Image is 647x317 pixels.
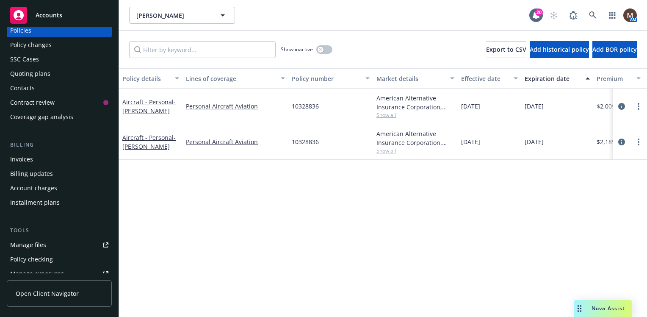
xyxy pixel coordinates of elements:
[7,226,112,235] div: Tools
[10,81,35,95] div: Contacts
[186,102,285,111] a: Personal Aircraft Aviation
[617,101,627,111] a: circleInformation
[376,129,454,147] div: American Alternative Insurance Corporation, [GEOGRAPHIC_DATA] Re, Global Aerospace Inc
[7,196,112,209] a: Installment plans
[288,68,373,89] button: Policy number
[10,24,31,37] div: Policies
[7,238,112,252] a: Manage files
[7,110,112,124] a: Coverage gap analysis
[461,74,509,83] div: Effective date
[10,153,33,166] div: Invoices
[633,137,644,147] a: more
[633,101,644,111] a: more
[7,81,112,95] a: Contacts
[376,147,454,154] span: Show all
[521,68,593,89] button: Expiration date
[597,74,631,83] div: Premium
[292,74,360,83] div: Policy number
[186,137,285,146] a: Personal Aircraft Aviation
[7,153,112,166] a: Invoices
[617,137,627,147] a: circleInformation
[122,74,170,83] div: Policy details
[129,7,235,24] button: [PERSON_NAME]
[597,137,624,146] span: $2,189.00
[7,267,112,281] a: Manage exposures
[574,300,585,317] div: Drag to move
[122,98,176,115] span: - [PERSON_NAME]
[7,38,112,52] a: Policy changes
[623,8,637,22] img: photo
[525,102,544,111] span: [DATE]
[593,68,644,89] button: Premium
[7,53,112,66] a: SSC Cases
[7,141,112,149] div: Billing
[10,96,55,109] div: Contract review
[7,167,112,181] a: Billing updates
[16,289,79,298] span: Open Client Navigator
[10,167,53,181] div: Billing updates
[565,7,582,24] a: Report a Bug
[7,253,112,266] a: Policy checking
[10,110,73,124] div: Coverage gap analysis
[597,102,624,111] span: $2,009.00
[530,41,589,58] button: Add historical policy
[486,41,526,58] button: Export to CSV
[7,181,112,195] a: Account charges
[182,68,288,89] button: Lines of coverage
[461,137,480,146] span: [DATE]
[10,181,57,195] div: Account charges
[7,3,112,27] a: Accounts
[592,41,637,58] button: Add BOR policy
[122,98,176,115] a: Aircraft - Personal
[535,8,543,16] div: 20
[525,137,544,146] span: [DATE]
[376,74,445,83] div: Market details
[7,24,112,37] a: Policies
[119,68,182,89] button: Policy details
[458,68,521,89] button: Effective date
[129,41,276,58] input: Filter by keyword...
[592,45,637,53] span: Add BOR policy
[186,74,276,83] div: Lines of coverage
[122,133,176,150] a: Aircraft - Personal
[461,102,480,111] span: [DATE]
[281,46,313,53] span: Show inactive
[486,45,526,53] span: Export to CSV
[530,45,589,53] span: Add historical policy
[7,67,112,81] a: Quoting plans
[545,7,562,24] a: Start snowing
[10,196,60,209] div: Installment plans
[136,11,210,20] span: [PERSON_NAME]
[10,38,52,52] div: Policy changes
[292,102,319,111] span: 10328836
[574,300,632,317] button: Nova Assist
[373,68,458,89] button: Market details
[10,67,50,81] div: Quoting plans
[604,7,621,24] a: Switch app
[10,53,39,66] div: SSC Cases
[376,111,454,119] span: Show all
[36,12,62,19] span: Accounts
[376,94,454,111] div: American Alternative Insurance Corporation, [GEOGRAPHIC_DATA] Re, Global Aerospace Inc
[10,253,53,266] div: Policy checking
[10,267,64,281] div: Manage exposures
[292,137,319,146] span: 10328836
[525,74,581,83] div: Expiration date
[7,96,112,109] a: Contract review
[584,7,601,24] a: Search
[10,238,46,252] div: Manage files
[592,305,625,312] span: Nova Assist
[122,133,176,150] span: - [PERSON_NAME]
